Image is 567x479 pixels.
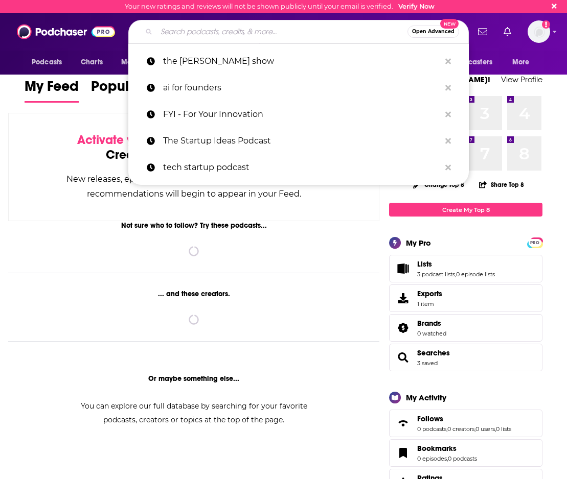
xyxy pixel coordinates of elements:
[91,78,178,101] span: Popular Feed
[417,330,446,337] a: 0 watched
[417,289,442,298] span: Exports
[479,175,525,195] button: Share Top 8
[417,444,457,453] span: Bookmarks
[389,284,542,312] a: Exports
[60,133,328,162] div: by following Podcasts, Creators, Lists, and other Users!
[91,78,178,103] a: Popular Feed
[393,261,413,276] a: Lists
[389,410,542,437] span: Follows
[447,425,474,433] a: 0 creators
[440,19,459,29] span: New
[528,20,550,43] button: Show profile menu
[163,48,440,75] p: the erin molan show
[8,374,379,383] div: Or maybe something else...
[406,238,431,248] div: My Pro
[128,75,469,101] a: ai for founders
[417,271,455,278] a: 3 podcast lists
[125,3,435,10] div: Your new ratings and reviews will not be shown publicly until your email is verified.
[412,29,455,34] span: Open Advanced
[417,259,432,269] span: Lists
[474,425,475,433] span: ,
[393,291,413,305] span: Exports
[393,416,413,430] a: Follows
[81,55,103,69] span: Charts
[417,455,447,462] a: 0 episodes
[393,350,413,365] a: Searches
[407,26,459,38] button: Open AdvancedNew
[495,425,496,433] span: ,
[60,172,328,201] div: New releases, episode reviews, guest credits, and personalized recommendations will begin to appe...
[406,393,446,402] div: My Activity
[417,319,446,328] a: Brands
[389,203,542,217] a: Create My Top 8
[163,154,440,181] p: tech startup podcast
[417,259,495,269] a: Lists
[475,425,495,433] a: 0 users
[77,132,182,148] span: Activate your Feed
[474,23,491,40] a: Show notifications dropdown
[529,239,541,247] span: PRO
[389,255,542,282] span: Lists
[389,439,542,467] span: Bookmarks
[496,425,511,433] a: 0 lists
[447,455,448,462] span: ,
[417,348,450,357] a: Searches
[128,48,469,75] a: the [PERSON_NAME] show
[501,75,542,84] a: View Profile
[68,399,320,427] div: You can explore our full database by searching for your favorite podcasts, creators or topics at ...
[437,53,507,72] button: open menu
[417,319,441,328] span: Brands
[417,414,511,423] a: Follows
[417,300,442,307] span: 1 item
[417,425,446,433] a: 0 podcasts
[163,128,440,154] p: The Startup Ideas Podcast
[398,3,435,10] a: Verify Now
[417,444,477,453] a: Bookmarks
[25,78,79,103] a: My Feed
[455,271,456,278] span: ,
[417,360,438,367] a: 3 saved
[500,23,515,40] a: Show notifications dropdown
[512,55,530,69] span: More
[128,154,469,181] a: tech startup podcast
[128,20,469,43] div: Search podcasts, credits, & more...
[446,425,447,433] span: ,
[25,78,79,101] span: My Feed
[128,128,469,154] a: The Startup Ideas Podcast
[163,75,440,101] p: ai for founders
[121,55,157,69] span: Monitoring
[529,238,541,246] a: PRO
[17,22,115,41] img: Podchaser - Follow, Share and Rate Podcasts
[448,455,477,462] a: 0 podcasts
[456,271,495,278] a: 0 episode lists
[528,20,550,43] img: User Profile
[25,53,75,72] button: open menu
[32,55,62,69] span: Podcasts
[393,446,413,460] a: Bookmarks
[393,321,413,335] a: Brands
[8,221,379,230] div: Not sure who to follow? Try these podcasts...
[417,414,443,423] span: Follows
[389,314,542,342] span: Brands
[114,53,171,72] button: open menu
[389,344,542,371] span: Searches
[505,53,542,72] button: open menu
[74,53,109,72] a: Charts
[163,101,440,128] p: FYI - For Your Innovation
[156,23,407,40] input: Search podcasts, credits, & more...
[128,101,469,128] a: FYI - For Your Innovation
[8,290,379,298] div: ... and these creators.
[528,20,550,43] span: Logged in as charlottestone
[542,20,550,29] svg: Email not verified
